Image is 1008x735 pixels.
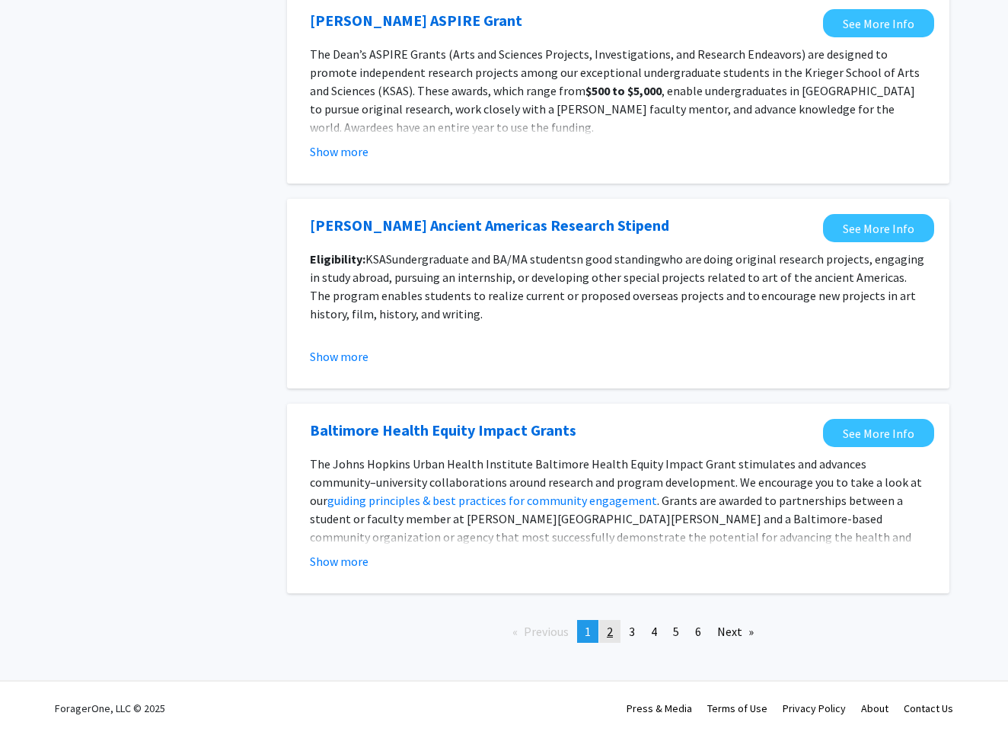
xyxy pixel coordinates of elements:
a: Contact Us [904,701,953,715]
span: Previous [524,624,569,639]
strong: $500 to $5,000 [585,83,662,98]
a: Next page [710,620,761,643]
span: undergraduate and BA/MA students [392,251,576,267]
a: Opens in a new tab [310,9,522,32]
button: Show more [310,552,368,570]
a: Press & Media [627,701,692,715]
button: Show more [310,347,368,366]
a: About [861,701,888,715]
span: 6 [695,624,701,639]
p: The Dean’s ASPIRE Grants (Arts and Sciences Projects, Investigations, and Research Endeavors) are... [310,45,927,136]
a: Opens in a new tab [310,419,576,442]
a: Opens in a new tab [823,9,934,37]
ul: Pagination [287,620,949,643]
button: Show more [310,142,368,161]
a: Terms of Use [707,701,767,715]
strong: Eligibility: [310,251,365,267]
span: 1 [585,624,591,639]
a: Opens in a new tab [823,419,934,447]
span: 2 [607,624,613,639]
a: Opens in a new tab [310,214,669,237]
span: 4 [651,624,657,639]
span: 5 [673,624,679,639]
a: Opens in a new tab [823,214,934,242]
span: 3 [629,624,635,639]
div: ForagerOne, LLC © 2025 [55,682,165,735]
p: KSAS n good standing [310,250,927,323]
span: The Johns Hopkins Urban Health Institute Baltimore Health Equity Impact Grant stimulates and adva... [310,456,922,508]
iframe: Chat [11,666,65,724]
a: guiding principles & best practices for community engagement [327,493,657,508]
a: Privacy Policy [783,701,846,715]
